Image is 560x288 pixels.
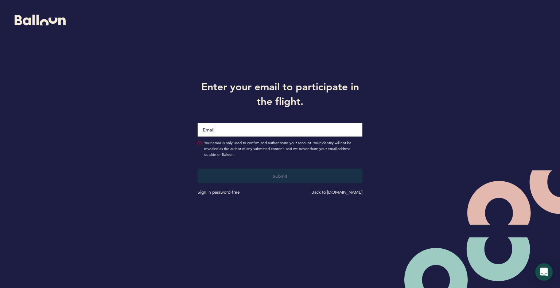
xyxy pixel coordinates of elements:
[535,263,553,281] div: Open Intercom Messenger
[198,123,362,137] input: Email
[192,79,368,109] h1: Enter your email to participate in the flight.
[198,189,240,195] a: Sign in password-free
[198,169,362,183] button: Submit
[273,173,288,179] span: Submit
[311,189,362,195] a: Back to [DOMAIN_NAME]
[204,140,362,158] span: Your email is only used to confirm and authenticate your account. Your identity will not be revea...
